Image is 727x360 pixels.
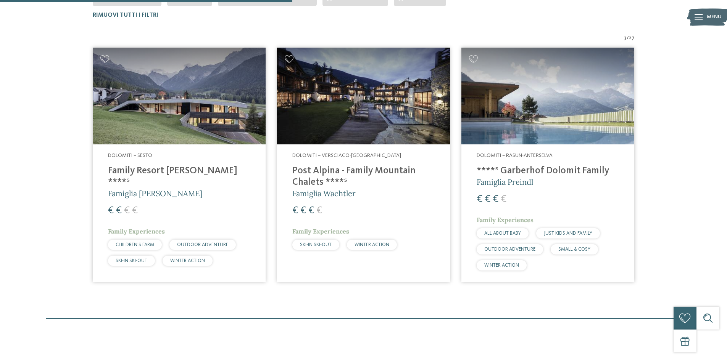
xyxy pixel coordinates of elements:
span: WINTER ACTION [484,263,519,268]
span: OUTDOOR ADVENTURE [484,247,535,252]
h4: ****ˢ Garberhof Dolomit Family [477,165,619,177]
span: € [300,206,306,216]
span: € [308,206,314,216]
span: 3 [624,34,627,42]
span: € [501,194,506,204]
span: € [477,194,482,204]
a: Cercate un hotel per famiglie? Qui troverete solo i migliori! Dolomiti – Versciaco-[GEOGRAPHIC_DA... [277,48,450,282]
span: € [316,206,322,216]
span: OUTDOOR ADVENTURE [177,242,228,247]
span: SMALL & COSY [558,247,590,252]
span: / [627,34,629,42]
span: € [108,206,114,216]
span: WINTER ACTION [355,242,389,247]
span: Rimuovi tutti i filtri [93,12,158,18]
a: Cercate un hotel per famiglie? Qui troverete solo i migliori! Dolomiti – Rasun-Anterselva ****ˢ G... [461,48,634,282]
h4: Post Alpina - Family Mountain Chalets ****ˢ [292,165,435,188]
span: Family Experiences [477,216,534,224]
span: ALL ABOUT BABY [484,231,521,236]
span: € [292,206,298,216]
span: WINTER ACTION [170,258,205,263]
span: 27 [629,34,635,42]
span: SKI-IN SKI-OUT [300,242,332,247]
span: Family Experiences [292,227,349,235]
img: Cercate un hotel per famiglie? Qui troverete solo i migliori! [461,48,634,145]
span: Dolomiti – Versciaco-[GEOGRAPHIC_DATA] [292,153,401,158]
span: CHILDREN’S FARM [116,242,154,247]
span: Family Experiences [108,227,165,235]
span: Famiglia Preindl [477,177,533,187]
span: € [493,194,498,204]
span: Dolomiti – Sesto [108,153,152,158]
span: Famiglia Wachtler [292,189,356,198]
h4: Family Resort [PERSON_NAME] ****ˢ [108,165,250,188]
span: € [485,194,490,204]
span: Famiglia [PERSON_NAME] [108,189,202,198]
span: JUST KIDS AND FAMILY [544,231,592,236]
span: € [124,206,130,216]
span: € [132,206,138,216]
span: Dolomiti – Rasun-Anterselva [477,153,553,158]
a: Cercate un hotel per famiglie? Qui troverete solo i migliori! Dolomiti – Sesto Family Resort [PER... [93,48,266,282]
span: SKI-IN SKI-OUT [116,258,147,263]
span: € [116,206,122,216]
img: Family Resort Rainer ****ˢ [93,48,266,145]
img: Post Alpina - Family Mountain Chalets ****ˢ [277,48,450,145]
